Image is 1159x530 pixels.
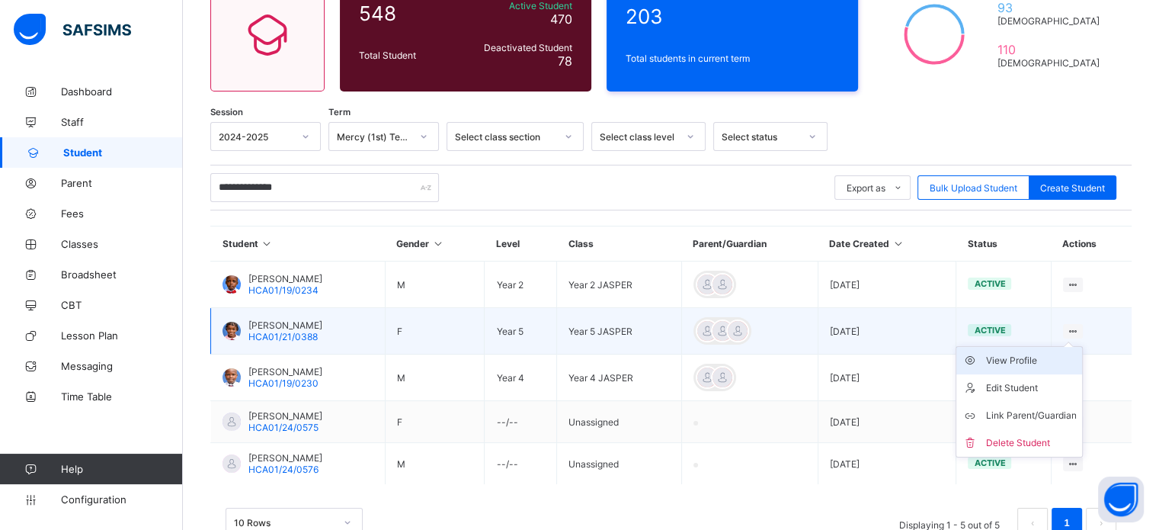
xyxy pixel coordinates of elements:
span: 203 [626,5,839,28]
td: M [385,262,485,308]
td: Year 4 [485,355,557,401]
i: Sort in Ascending Order [261,238,274,249]
span: [PERSON_NAME] [248,366,322,377]
span: Configuration [61,493,182,506]
th: Date Created [818,226,956,262]
i: Sort in Ascending Order [892,238,904,249]
span: CBT [61,299,183,311]
span: 78 [558,53,572,69]
span: [PERSON_NAME] [248,452,322,464]
span: [DEMOGRAPHIC_DATA] [997,15,1106,27]
td: --/-- [485,443,557,485]
td: [DATE] [818,308,956,355]
td: M [385,355,485,401]
span: 548 [359,2,456,25]
td: [DATE] [818,443,956,485]
span: Staff [61,116,183,128]
span: active [974,325,1005,336]
span: [PERSON_NAME] [248,320,322,331]
div: Mercy (1st) Term [337,131,411,143]
td: F [385,401,485,443]
span: HCA01/21/0388 [248,331,318,342]
td: Year 5 JASPER [556,308,681,355]
td: Year 2 [485,262,557,308]
td: Year 2 JASPER [556,262,681,308]
span: HCA01/24/0575 [248,422,319,433]
th: Gender [385,226,485,262]
span: 110 [997,42,1106,57]
td: [DATE] [818,401,956,443]
span: [PERSON_NAME] [248,273,322,284]
div: 10 Rows [234,517,335,528]
span: Session [210,107,243,117]
span: 470 [550,11,572,27]
td: Unassigned [556,401,681,443]
span: [PERSON_NAME] [248,410,322,422]
span: Deactivated Student [464,42,572,53]
div: Select class section [455,131,555,143]
th: Student [211,226,386,262]
span: Parent [61,177,183,189]
span: Messaging [61,360,183,372]
span: Fees [61,207,183,220]
div: Link Parent/Guardian [985,408,1076,423]
span: [DEMOGRAPHIC_DATA] [997,57,1106,69]
span: HCA01/19/0230 [248,377,319,389]
th: Parent/Guardian [681,226,818,262]
th: Status [956,226,1051,262]
img: safsims [14,14,131,46]
span: HCA01/24/0576 [248,464,319,475]
div: 2024-2025 [219,131,293,143]
td: --/-- [485,401,557,443]
i: Sort in Ascending Order [431,238,444,249]
td: Unassigned [556,443,681,485]
td: Year 5 [485,308,557,355]
td: [DATE] [818,355,956,401]
span: Classes [61,238,183,250]
span: Term [328,107,351,117]
span: Broadsheet [61,268,183,281]
div: Edit Student [985,381,1076,396]
div: Delete Student [985,435,1076,451]
td: [DATE] [818,262,956,308]
span: Create Student [1040,182,1105,194]
span: active [974,458,1005,468]
div: Select status [722,131,799,143]
span: HCA01/19/0234 [248,284,319,296]
div: Select class level [600,131,677,143]
td: M [385,443,485,485]
th: Actions [1051,226,1132,262]
button: Open asap [1098,477,1144,522]
span: Bulk Upload Student [930,182,1017,194]
span: Export as [847,182,885,194]
span: active [974,278,1005,289]
span: Time Table [61,390,183,403]
span: Help [61,463,182,475]
span: Lesson Plan [61,329,183,342]
span: Dashboard [61,85,183,98]
th: Level [485,226,557,262]
span: Total students in current term [626,53,839,64]
div: Total Student [355,46,460,65]
td: Year 4 JASPER [556,355,681,401]
div: View Profile [985,353,1076,368]
span: Student [63,146,183,159]
td: F [385,308,485,355]
th: Class [556,226,681,262]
